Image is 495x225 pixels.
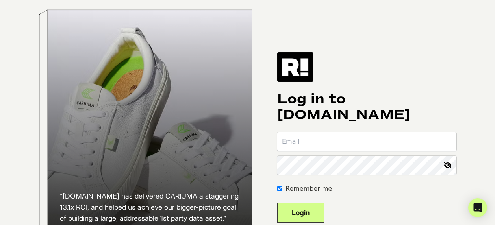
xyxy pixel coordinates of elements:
[277,132,456,151] input: Email
[277,203,324,223] button: Login
[277,52,313,81] img: Retention.com
[468,198,487,217] div: Open Intercom Messenger
[277,91,456,123] h1: Log in to [DOMAIN_NAME]
[60,191,239,224] h2: “[DOMAIN_NAME] has delivered CARIUMA a staggering 13.1x ROI, and helped us achieve our bigger-pic...
[286,184,332,194] label: Remember me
